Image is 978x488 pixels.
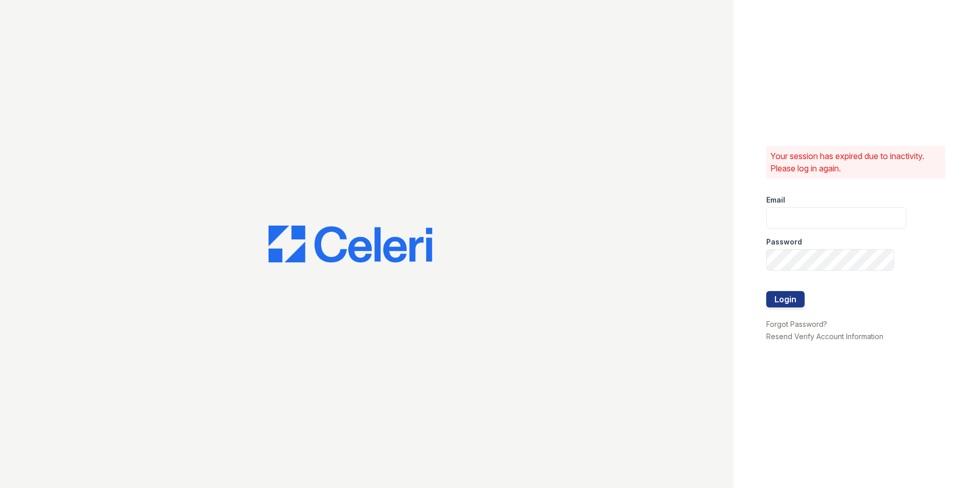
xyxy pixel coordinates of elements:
[770,150,941,174] p: Your session has expired due to inactivity. Please log in again.
[766,237,802,247] label: Password
[766,332,883,341] a: Resend Verify Account Information
[269,226,432,262] img: CE_Logo_Blue-a8612792a0a2168367f1c8372b55b34899dd931a85d93a1a3d3e32e68fde9ad4.png
[766,320,827,328] a: Forgot Password?
[766,195,785,205] label: Email
[766,291,805,307] button: Login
